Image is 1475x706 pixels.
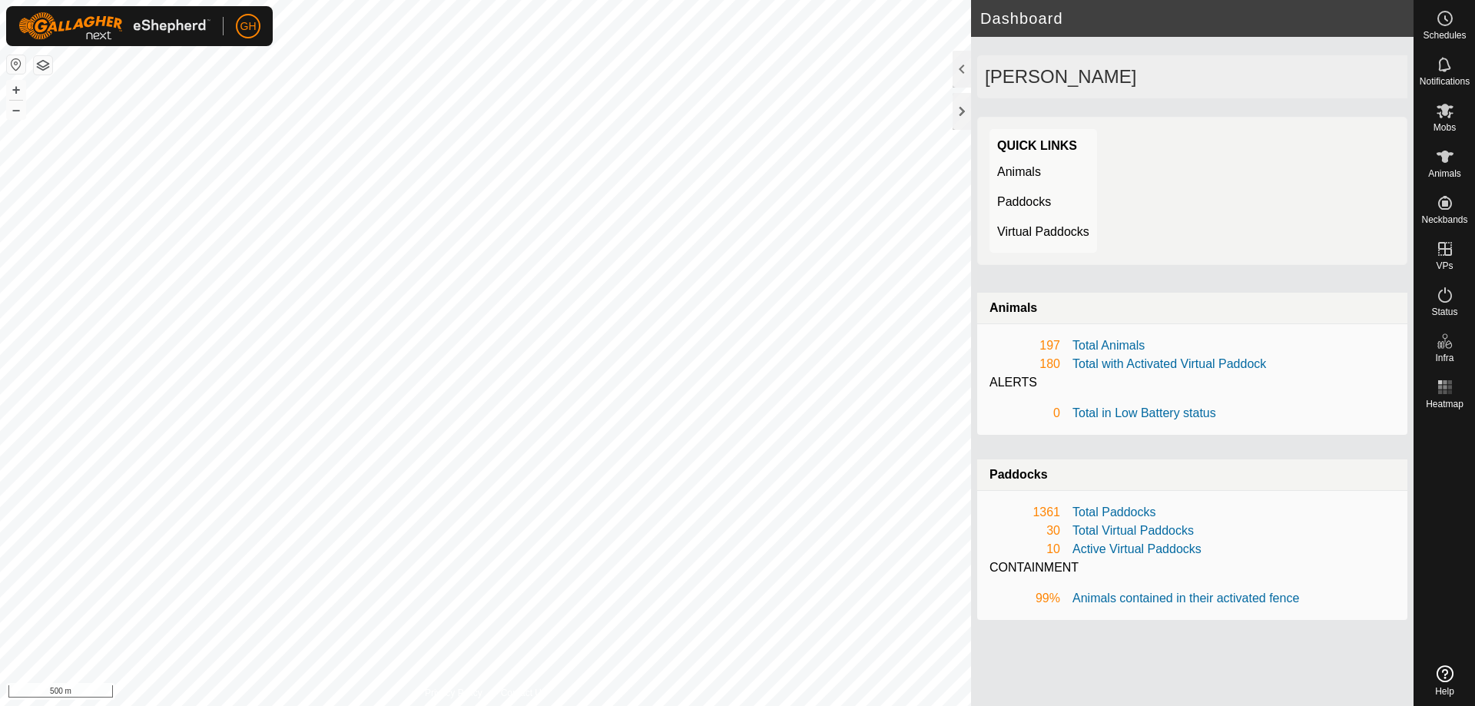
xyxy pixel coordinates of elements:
[1436,261,1453,270] span: VPs
[997,225,1089,238] a: Virtual Paddocks
[997,139,1077,152] strong: Quick Links
[997,165,1041,178] a: Animals
[1072,406,1216,419] a: Total in Low Battery status
[501,686,546,700] a: Contact Us
[1426,399,1463,409] span: Heatmap
[240,18,257,35] span: GH
[34,56,52,75] button: Map Layers
[7,81,25,99] button: +
[1072,542,1202,555] a: Active Virtual Paddocks
[989,589,1060,608] div: 99%
[1435,687,1454,696] span: Help
[1434,123,1456,132] span: Mobs
[989,559,1395,577] div: CONTAINMENT
[989,336,1060,355] div: 197
[1431,307,1457,317] span: Status
[989,404,1060,423] div: 0
[1072,592,1299,605] a: Animals contained in their activated fence
[1435,353,1453,363] span: Infra
[980,9,1414,28] h2: Dashboard
[1428,169,1461,178] span: Animals
[989,301,1037,314] strong: Animals
[7,55,25,74] button: Reset Map
[1072,339,1145,352] a: Total Animals
[989,355,1060,373] div: 180
[989,522,1060,540] div: 30
[18,12,210,40] img: Gallagher Logo
[1072,524,1194,537] a: Total Virtual Paddocks
[997,195,1051,208] a: Paddocks
[7,101,25,119] button: –
[1421,215,1467,224] span: Neckbands
[1072,505,1156,519] a: Total Paddocks
[425,686,482,700] a: Privacy Policy
[1423,31,1466,40] span: Schedules
[1420,77,1470,86] span: Notifications
[1072,357,1266,370] a: Total with Activated Virtual Paddock
[989,468,1048,481] strong: Paddocks
[989,373,1395,392] div: ALERTS
[989,503,1060,522] div: 1361
[989,540,1060,559] div: 10
[977,55,1407,98] div: [PERSON_NAME]
[1414,659,1475,702] a: Help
